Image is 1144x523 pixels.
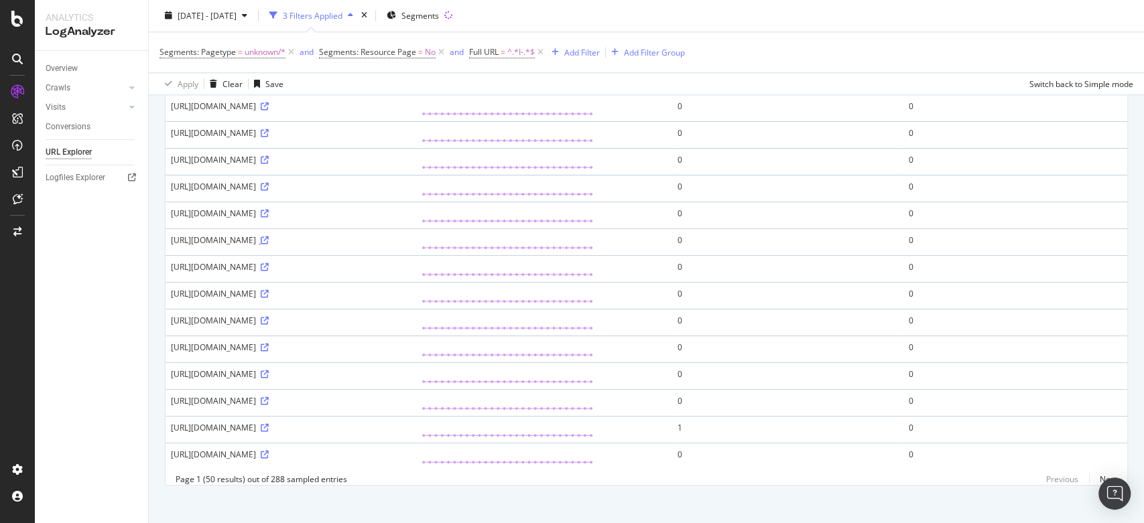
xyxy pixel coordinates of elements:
div: [URL][DOMAIN_NAME] [171,342,411,353]
td: 0 [903,148,1127,175]
div: times [359,9,370,23]
div: v 4.0.25 [38,21,66,32]
div: and [300,47,314,58]
button: Add Filter [546,45,600,61]
button: Add Filter Group [606,45,685,61]
div: Add Filter [564,47,600,58]
div: Visits [46,100,66,115]
div: 3 Filters Applied [283,10,342,21]
button: Save [249,74,283,95]
td: 0 [903,255,1127,282]
a: URL Explorer [46,145,139,159]
span: = [501,47,505,58]
a: Logfiles Explorer [46,171,139,185]
div: Conversions [46,120,90,134]
button: Switch back to Simple mode [1024,74,1133,95]
img: tab_domain_overview_orange.svg [56,78,66,88]
td: 0 [903,309,1127,335]
td: 0 [672,94,903,121]
a: Crawls [46,81,125,95]
div: [URL][DOMAIN_NAME] [171,395,411,406]
div: Analytics [46,11,137,24]
img: logo_orange.svg [21,21,32,32]
div: Switch back to Simple mode [1029,78,1133,90]
div: [URL][DOMAIN_NAME] [171,100,411,112]
img: tab_keywords_by_traffic_grey.svg [135,78,145,88]
td: 0 [672,362,903,389]
div: [URL][DOMAIN_NAME] [171,181,411,192]
td: 0 [672,228,903,255]
td: 0 [903,362,1127,389]
div: [URL][DOMAIN_NAME] [171,315,411,326]
td: 0 [672,202,903,228]
img: website_grey.svg [21,35,32,46]
button: [DATE] - [DATE] [160,5,253,27]
td: 0 [903,228,1127,255]
div: and [450,47,464,58]
td: 0 [672,335,903,362]
td: 0 [903,335,1127,362]
td: 0 [903,389,1127,416]
span: Full URL [469,47,499,58]
div: Page 1 (50 results) out of 288 sampled entries [176,473,347,485]
span: Segments [401,10,439,21]
div: Apply [178,78,198,90]
td: 1 [672,416,903,443]
td: 0 [903,121,1127,148]
div: Clear [223,78,243,90]
td: 0 [672,389,903,416]
button: 3 Filters Applied [264,5,359,27]
span: Segments: Resource Page [319,47,416,58]
td: 0 [672,309,903,335]
div: [URL][DOMAIN_NAME] [171,261,411,273]
td: 0 [903,282,1127,309]
div: URL Explorer [46,145,92,159]
button: Clear [204,74,243,95]
td: 0 [672,443,903,469]
div: Dominio [70,79,103,88]
div: Add Filter Group [624,47,685,58]
div: [URL][DOMAIN_NAME] [171,368,411,380]
a: Conversions [46,120,139,134]
span: = [418,47,423,58]
td: 0 [903,443,1127,469]
td: 0 [903,416,1127,443]
td: 0 [672,148,903,175]
span: No [425,44,436,62]
div: Dominio: [DOMAIN_NAME] [35,35,150,46]
div: Overview [46,62,78,76]
td: 0 [903,202,1127,228]
div: Keyword (traffico) [149,79,223,88]
div: Save [265,78,283,90]
div: [URL][DOMAIN_NAME] [171,422,411,433]
div: Crawls [46,81,70,95]
td: 0 [672,282,903,309]
div: [URL][DOMAIN_NAME] [171,154,411,165]
span: = [238,47,243,58]
div: Open Intercom Messenger [1098,477,1131,510]
td: 0 [672,121,903,148]
div: Logfiles Explorer [46,171,105,185]
td: 0 [672,175,903,202]
span: Segments: Pagetype [160,47,236,58]
button: and [300,46,314,59]
td: 0 [903,94,1127,121]
div: [URL][DOMAIN_NAME] [171,208,411,219]
button: and [450,46,464,59]
div: [URL][DOMAIN_NAME] [171,127,411,139]
td: 0 [903,175,1127,202]
td: 0 [672,255,903,282]
div: [URL][DOMAIN_NAME] [171,449,411,460]
a: Next [1089,469,1117,489]
a: Visits [46,100,125,115]
a: Overview [46,62,139,76]
div: LogAnalyzer [46,24,137,40]
span: [DATE] - [DATE] [178,10,237,21]
span: unknown/* [245,44,285,62]
button: Segments [381,5,444,27]
div: [URL][DOMAIN_NAME] [171,288,411,299]
div: [URL][DOMAIN_NAME] [171,234,411,246]
button: Apply [160,74,198,95]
